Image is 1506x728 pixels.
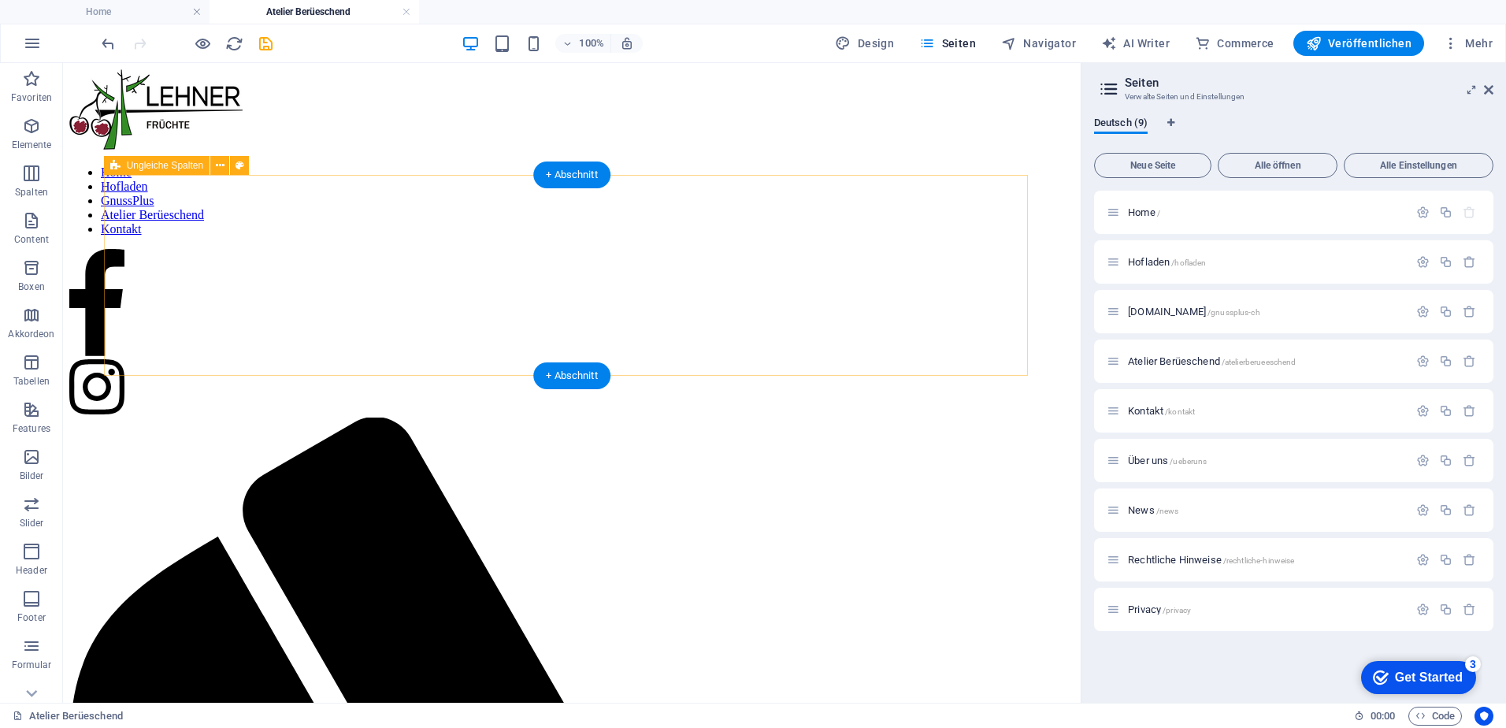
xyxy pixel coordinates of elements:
[1123,356,1408,366] div: Atelier Berüeschend/atelierberueeschend
[15,186,48,199] p: Spalten
[193,34,212,53] button: Klicke hier, um den Vorschau-Modus zu verlassen
[1222,358,1296,366] span: /atelierberueeschend
[835,35,894,51] span: Design
[11,91,52,104] p: Favoriten
[1223,556,1295,565] span: /rechtliche-hinweise
[1001,35,1076,51] span: Navigator
[1218,153,1337,178] button: Alle öffnen
[1416,206,1430,219] div: Einstellungen
[1128,504,1178,516] span: Klick, um Seite zu öffnen
[1344,153,1493,178] button: Alle Einstellungen
[1408,707,1462,726] button: Code
[1439,255,1452,269] div: Duplizieren
[210,3,419,20] h4: Atelier Berüeschend
[1463,503,1476,517] div: Entfernen
[17,611,46,624] p: Footer
[1171,258,1206,267] span: /hofladen
[224,34,243,53] button: reload
[12,659,52,671] p: Formular
[256,34,275,53] button: save
[1123,207,1408,217] div: Home/
[1439,305,1452,318] div: Duplizieren
[1123,406,1408,416] div: Kontakt/kontakt
[1125,90,1462,104] h3: Verwalte Seiten und Einstellungen
[1439,404,1452,418] div: Duplizieren
[913,31,982,56] button: Seiten
[995,31,1082,56] button: Navigator
[1128,554,1294,566] span: Klick, um Seite zu öffnen
[1170,457,1207,466] span: /ueberuns
[98,34,117,53] button: undo
[1474,707,1493,726] button: Usercentrics
[1463,603,1476,616] div: Entfernen
[1123,604,1408,615] div: Privacy/privacy
[1463,553,1476,566] div: Entfernen
[1128,405,1195,417] span: Klick, um Seite zu öffnen
[1463,305,1476,318] div: Entfernen
[1165,407,1195,416] span: /kontakt
[829,31,900,56] button: Design
[1123,257,1408,267] div: Hofladen/hofladen
[8,328,54,340] p: Akkordeon
[46,17,114,32] div: Get Started
[1163,606,1191,615] span: /privacy
[555,34,611,53] button: 100%
[1416,355,1430,368] div: Einstellungen
[1354,707,1396,726] h6: Session-Zeit
[1382,710,1384,722] span: :
[12,139,52,151] p: Elemente
[1189,31,1281,56] button: Commerce
[99,35,117,53] i: Rückgängig: Hintergrundfarbe ändern (Strg+Z)
[533,162,610,188] div: + Abschnitt
[1306,35,1411,51] span: Veröffentlichen
[18,280,45,293] p: Boxen
[1439,454,1452,467] div: Duplizieren
[1463,454,1476,467] div: Entfernen
[579,34,604,53] h6: 100%
[1095,31,1176,56] button: AI Writer
[1123,555,1408,565] div: Rechtliche Hinweise/rechtliche-hinweise
[919,35,976,51] span: Seiten
[1416,454,1430,467] div: Einstellungen
[1128,306,1260,318] span: Klick, um Seite zu öffnen
[620,36,634,50] i: Bei Größenänderung Zoomstufe automatisch an das gewählte Gerät anpassen.
[1225,161,1330,170] span: Alle öffnen
[20,470,44,482] p: Bilder
[20,517,44,529] p: Slider
[1371,707,1395,726] span: 00 00
[829,31,900,56] div: Design (Strg+Alt+Y)
[1101,161,1204,170] span: Neue Seite
[1463,404,1476,418] div: Entfernen
[1443,35,1493,51] span: Mehr
[1101,35,1170,51] span: AI Writer
[1416,305,1430,318] div: Einstellungen
[533,362,610,389] div: + Abschnitt
[257,35,275,53] i: Save (Ctrl+S)
[1416,255,1430,269] div: Einstellungen
[1195,35,1274,51] span: Commerce
[1128,206,1160,218] span: Klick, um Seite zu öffnen
[1439,206,1452,219] div: Duplizieren
[1439,503,1452,517] div: Duplizieren
[1463,206,1476,219] div: Die Startseite kann nicht gelöscht werden
[1439,603,1452,616] div: Duplizieren
[1123,306,1408,317] div: [DOMAIN_NAME]/gnussplus-ch
[117,3,132,19] div: 3
[13,375,50,388] p: Tabellen
[1128,455,1207,466] span: Klick, um Seite zu öffnen
[127,161,203,170] span: Ungleiche Spalten
[1094,113,1148,136] span: Deutsch (9)
[1437,31,1499,56] button: Mehr
[13,707,123,726] a: Klick, um Auswahl aufzuheben. Doppelklick öffnet Seitenverwaltung
[1293,31,1424,56] button: Veröffentlichen
[1415,707,1455,726] span: Code
[1416,603,1430,616] div: Einstellungen
[1123,455,1408,466] div: Über uns/ueberuns
[1094,117,1493,147] div: Sprachen-Tabs
[1416,553,1430,566] div: Einstellungen
[225,35,243,53] i: Seite neu laden
[1094,153,1211,178] button: Neue Seite
[1439,355,1452,368] div: Duplizieren
[1463,255,1476,269] div: Entfernen
[14,233,49,246] p: Content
